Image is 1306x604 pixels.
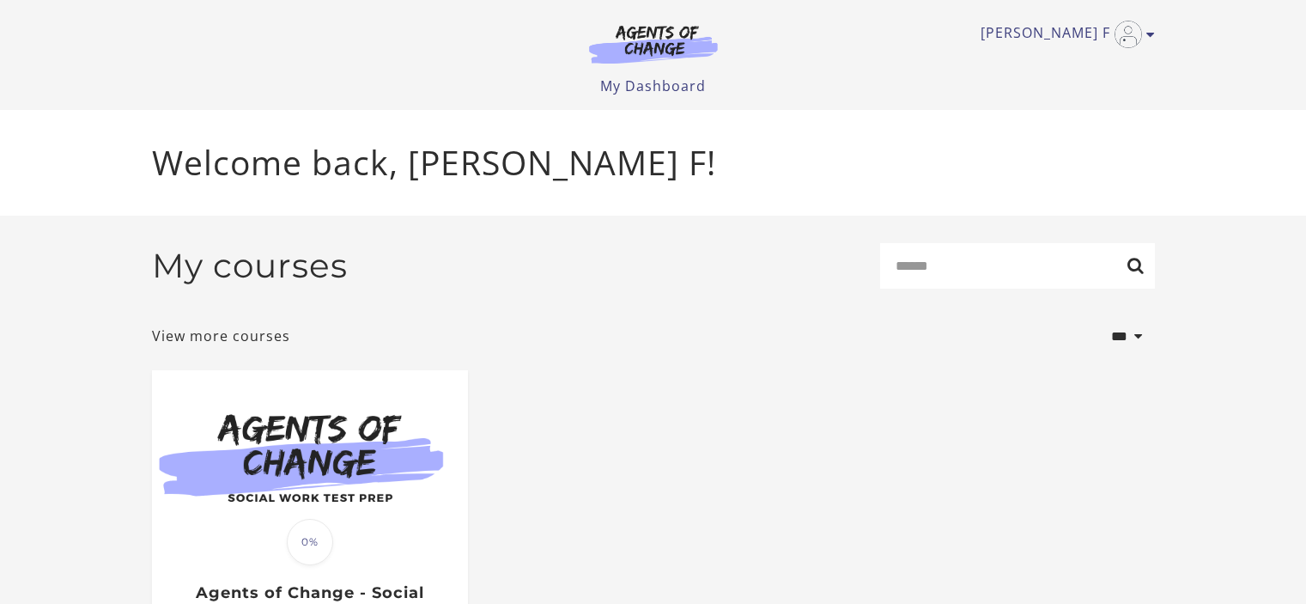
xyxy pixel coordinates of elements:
a: Toggle menu [981,21,1146,48]
h2: My courses [152,246,348,286]
span: 0% [287,519,333,565]
p: Welcome back, [PERSON_NAME] F! [152,137,1155,188]
a: My Dashboard [600,76,706,95]
a: View more courses [152,326,290,346]
img: Agents of Change Logo [571,24,736,64]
